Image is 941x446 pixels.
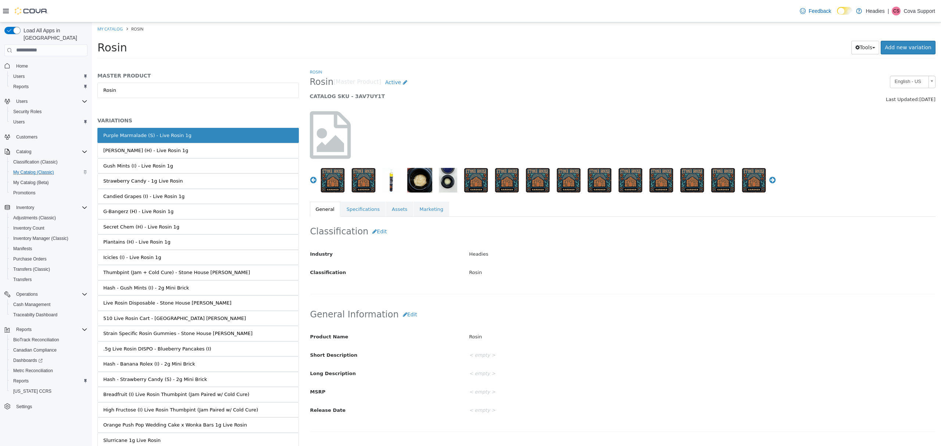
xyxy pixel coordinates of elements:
[13,235,68,241] span: Inventory Manager (Classic)
[809,7,831,15] span: Feedback
[827,74,844,80] span: [DATE]
[13,290,41,299] button: Operations
[16,205,34,211] span: Inventory
[11,186,82,193] div: G-Bangerz (H) - Live Rosin 1g
[4,58,87,431] nav: Complex example
[277,423,300,437] button: Edit
[13,225,44,231] span: Inventory Count
[10,168,87,177] span: My Catalog (Classic)
[13,203,37,212] button: Inventory
[13,325,35,334] button: Reports
[16,291,38,297] span: Operations
[11,399,155,406] div: Orange Push Pop Wedding Cake x Wonka Bars 1g Live Rosin
[1,289,90,299] button: Operations
[1,202,90,213] button: Inventory
[13,73,25,79] span: Users
[10,366,56,375] a: Metrc Reconciliation
[13,215,56,221] span: Adjustments (Classic)
[11,368,157,376] div: Breadfruit (I) Live Rosin Thumbpint (Jam Paired w/ Cold Cure)
[7,82,90,92] button: Reports
[7,345,90,355] button: Canadian Compliance
[797,4,834,18] a: Feedback
[13,84,29,90] span: Reports
[218,385,254,391] span: Release Date
[13,190,36,196] span: Promotions
[13,203,87,212] span: Inventory
[7,376,90,386] button: Reports
[6,4,31,9] a: My Catalog
[7,310,90,320] button: Traceabilty Dashboard
[372,308,849,321] div: Rosin
[7,167,90,177] button: My Catalog (Classic)
[11,125,96,132] div: [PERSON_NAME] (H) - Live Rosin 1g
[10,346,87,355] span: Canadian Compliance
[11,323,119,330] div: .5g Live Rosin DISPO - Blueberry Pancakes (I)
[10,300,87,309] span: Cash Management
[13,378,29,384] span: Reports
[10,377,87,385] span: Reports
[10,387,54,396] a: [US_STATE] CCRS
[13,109,42,115] span: Security Roles
[7,157,90,167] button: Classification (Classic)
[10,168,57,177] a: My Catalog (Classic)
[218,423,844,437] h2: Manufacturer
[10,346,60,355] a: Canadian Compliance
[6,60,207,76] a: Rosin
[10,107,87,116] span: Security Roles
[10,265,53,274] a: Transfers (Classic)
[892,7,901,15] div: Cova Support
[6,95,207,101] h5: VARIATIONS
[10,107,44,116] a: Security Roles
[11,247,158,254] div: Thumbpint (Jam + Cold Cure) - Stone House [PERSON_NAME]
[307,285,329,299] button: Edit
[10,335,87,344] span: BioTrack Reconciliation
[39,4,51,9] span: Rosin
[798,54,834,65] span: English - US
[13,402,87,411] span: Settings
[7,233,90,244] button: Inventory Manager (Classic)
[13,147,87,156] span: Catalog
[11,384,166,391] div: High Fructose (I) Live Rosin Thumbpint (Jam Paired w/ Cold Cure)
[1,147,90,157] button: Catalog
[13,347,57,353] span: Canadian Compliance
[11,216,79,223] div: Plantains (H) - Live Rosin 1g
[7,244,90,254] button: Manifests
[7,213,90,223] button: Adjustments (Classic)
[13,368,53,374] span: Metrc Reconciliation
[10,213,59,222] a: Adjustments (Classic)
[218,47,230,52] a: Rosin
[15,7,48,15] img: Cova
[10,300,53,309] a: Cash Management
[11,140,81,147] div: Gush Mints (I) - Live Rosin 1g
[10,366,87,375] span: Metrc Reconciliation
[13,132,87,141] span: Customers
[13,357,43,363] span: Dashboards
[372,226,849,238] div: Headies
[10,255,87,263] span: Purchase Orders
[7,254,90,264] button: Purchase Orders
[16,327,32,332] span: Reports
[10,387,87,396] span: Washington CCRS
[13,302,50,307] span: Cash Management
[10,310,87,319] span: Traceabilty Dashboard
[10,118,87,126] span: Users
[10,356,87,365] span: Dashboards
[10,275,87,284] span: Transfers
[1,61,90,71] button: Home
[322,179,357,195] a: Marketing
[893,7,899,15] span: CS
[13,97,87,106] span: Users
[7,264,90,274] button: Transfers (Classic)
[218,179,248,195] a: General
[13,256,47,262] span: Purchase Orders
[11,170,93,178] div: Candied Grapes (I) - Live Rosin 1g
[13,147,34,156] button: Catalog
[10,234,71,243] a: Inventory Manager (Classic)
[10,224,47,233] a: Inventory Count
[16,149,31,155] span: Catalog
[10,356,46,365] a: Dashboards
[13,277,32,283] span: Transfers
[218,229,241,234] span: Industry
[10,335,62,344] a: BioTrack Reconciliation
